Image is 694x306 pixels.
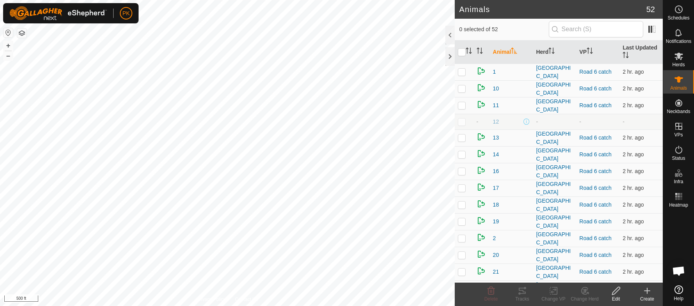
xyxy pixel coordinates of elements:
span: PK [123,9,130,18]
a: Road 6 catch [579,69,612,75]
p-sorticon: Activate to sort [623,53,629,59]
img: returning on [477,182,486,192]
h2: Animals [459,5,646,14]
span: 13 [493,134,499,142]
a: Contact Us [235,296,258,303]
span: Help [674,296,683,301]
img: returning on [477,216,486,225]
img: returning on [477,100,486,109]
div: [GEOGRAPHIC_DATA] [536,247,573,264]
div: [GEOGRAPHIC_DATA] [536,81,573,97]
button: Reset Map [4,28,13,37]
button: Map Layers [17,28,27,38]
span: Herds [672,62,685,67]
div: [GEOGRAPHIC_DATA] [536,197,573,213]
div: Tracks [507,295,538,302]
img: returning on [477,266,486,276]
div: - [536,118,573,126]
span: Sep 21, 2025, 11:47 AM [623,69,644,75]
img: returning on [477,249,486,259]
p-sorticon: Activate to sort [587,49,593,55]
th: Herd [533,41,576,64]
span: VPs [674,133,683,137]
input: Search (S) [549,21,643,37]
span: Notifications [666,39,691,44]
a: Road 6 catch [579,252,612,258]
div: Change Herd [569,295,600,302]
div: [GEOGRAPHIC_DATA] [536,281,573,297]
span: 21 [493,268,499,276]
div: [GEOGRAPHIC_DATA] [536,230,573,247]
img: returning on [477,199,486,209]
img: returning on [477,233,486,242]
span: Sep 21, 2025, 11:46 AM [623,218,644,225]
div: Edit [600,295,632,302]
a: Road 6 catch [579,235,612,241]
span: Sep 21, 2025, 11:47 AM [623,168,644,174]
span: Status [672,156,685,161]
div: [GEOGRAPHIC_DATA] [536,264,573,280]
span: Infra [674,179,683,184]
span: Sep 21, 2025, 11:47 AM [623,102,644,108]
span: Sep 21, 2025, 11:47 AM [623,269,644,275]
span: 19 [493,218,499,226]
th: VP [576,41,619,64]
p-sorticon: Activate to sort [511,49,517,55]
span: Sep 21, 2025, 11:47 AM [623,134,644,141]
span: 18 [493,201,499,209]
span: Neckbands [667,109,690,114]
a: Road 6 catch [579,269,612,275]
th: Animal [490,41,533,64]
button: – [4,51,13,60]
div: Create [632,295,663,302]
span: Sep 21, 2025, 11:47 AM [623,151,644,157]
span: Sep 21, 2025, 11:47 AM [623,85,644,92]
span: Animals [670,86,687,90]
a: Road 6 catch [579,168,612,174]
p-sorticon: Activate to sort [548,49,555,55]
button: + [4,41,13,50]
a: Road 6 catch [579,85,612,92]
img: returning on [477,149,486,158]
span: 1 [493,68,496,76]
div: [GEOGRAPHIC_DATA] [536,163,573,180]
div: Open chat [667,259,690,283]
app-display-virtual-paddock-transition: - [579,119,581,125]
a: Road 6 catch [579,202,612,208]
span: Schedules [667,16,689,20]
span: Sep 21, 2025, 11:47 AM [623,252,644,258]
th: Last Updated [619,41,663,64]
span: Heatmap [669,203,688,207]
img: returning on [477,166,486,175]
span: 16 [493,167,499,175]
span: Sep 21, 2025, 11:47 AM [623,235,644,241]
div: [GEOGRAPHIC_DATA] [536,64,573,80]
span: 52 [646,4,655,15]
span: 17 [493,184,499,192]
p-sorticon: Activate to sort [477,49,483,55]
div: [GEOGRAPHIC_DATA] [536,97,573,114]
span: Delete [484,296,498,302]
span: - [623,119,625,125]
a: Road 6 catch [579,218,612,225]
a: Road 6 catch [579,151,612,157]
span: 14 [493,150,499,159]
span: 10 [493,85,499,93]
img: Gallagher Logo [9,6,107,20]
span: 12 [493,118,499,126]
img: returning on [477,66,486,76]
span: Sep 21, 2025, 11:47 AM [623,202,644,208]
a: Road 6 catch [579,102,612,108]
div: [GEOGRAPHIC_DATA] [536,214,573,230]
img: returning on [477,83,486,92]
a: Privacy Policy [196,296,226,303]
div: [GEOGRAPHIC_DATA] [536,180,573,196]
span: 20 [493,251,499,259]
span: - [477,119,479,125]
a: Road 6 catch [579,134,612,141]
div: [GEOGRAPHIC_DATA] [536,147,573,163]
p-sorticon: Activate to sort [466,49,472,55]
span: 2 [493,234,496,242]
span: Sep 21, 2025, 11:47 AM [623,185,644,191]
div: Change VP [538,295,569,302]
